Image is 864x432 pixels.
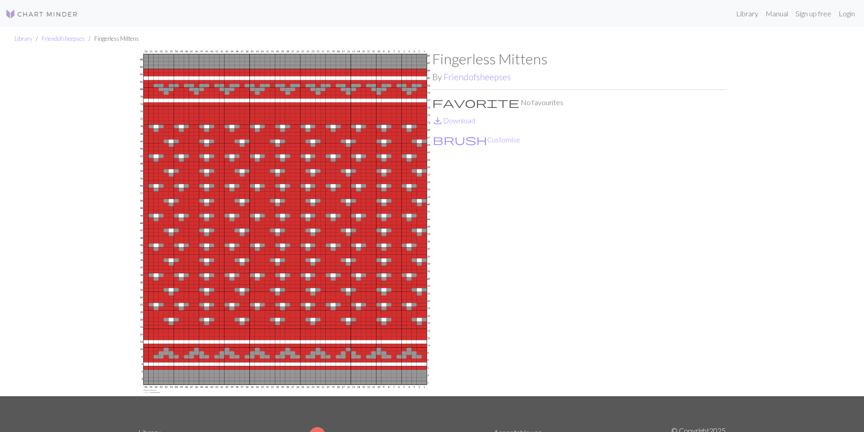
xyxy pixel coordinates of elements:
[432,72,726,82] h2: By
[5,9,78,19] img: Logo
[432,96,519,109] span: favorite
[432,116,475,125] a: DownloadDownload
[433,134,487,145] i: Customise
[792,5,835,23] a: Sign up free
[433,133,487,146] span: brush
[85,34,139,43] li: Fingerless Mittens
[762,5,792,23] a: Manual
[432,97,726,108] p: No favourites
[432,50,726,68] h1: Fingerless Mittens
[835,5,859,23] a: Login
[444,72,511,82] a: Friendofsheepses
[432,115,443,126] i: Download
[732,5,762,23] a: Library
[432,97,519,108] i: Favourite
[42,35,85,42] a: Friendofsheepses
[432,134,521,146] button: CustomiseCustomise
[138,50,432,396] img: Fingerless Mittens
[15,35,32,42] a: Library
[432,114,443,127] span: save_alt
